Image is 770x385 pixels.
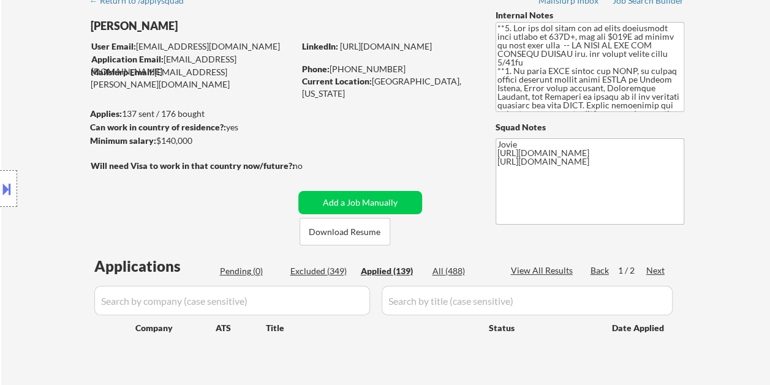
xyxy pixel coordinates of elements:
div: Status [489,316,594,338]
div: 1 / 2 [618,264,646,277]
div: Excluded (349) [290,265,352,277]
div: [PERSON_NAME] [91,18,342,34]
div: Company [135,322,216,334]
div: Date Applied [612,322,666,334]
strong: Phone: [302,64,330,74]
div: Squad Notes [496,121,684,133]
div: Applied (139) [361,265,422,277]
div: Title [266,322,477,334]
strong: User Email: [91,41,136,51]
strong: Mailslurp Email: [91,67,154,77]
strong: LinkedIn: [302,41,338,51]
a: [URL][DOMAIN_NAME] [340,41,432,51]
div: Pending (0) [220,265,281,277]
div: Internal Notes [496,9,684,21]
div: [EMAIL_ADDRESS][DOMAIN_NAME] [91,53,294,77]
div: no [293,160,328,172]
div: ATS [216,322,266,334]
div: [GEOGRAPHIC_DATA], [US_STATE] [302,75,475,99]
div: All (488) [432,265,494,277]
div: View All Results [511,264,576,277]
div: Back [591,264,610,277]
strong: Application Email: [91,54,164,64]
button: Download Resume [300,218,390,245]
div: Next [646,264,666,277]
input: Search by company (case sensitive) [94,286,370,315]
button: Add a Job Manually [298,191,422,214]
div: [EMAIL_ADDRESS][PERSON_NAME][DOMAIN_NAME] [91,66,294,90]
strong: Current Location: [302,76,372,86]
input: Search by title (case sensitive) [382,286,673,315]
div: [EMAIL_ADDRESS][DOMAIN_NAME] [91,40,294,53]
div: [PHONE_NUMBER] [302,63,475,75]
